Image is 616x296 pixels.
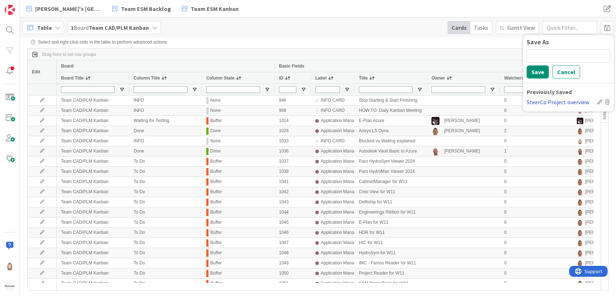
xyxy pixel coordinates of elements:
div: Stop Starting & Start Finishing [354,96,427,105]
div: Application Management [321,177,369,186]
div: To Do [129,177,202,187]
img: TJ [577,158,583,165]
div: 0 [500,248,572,258]
div: HOW TO: Daily Kanban Meeting [354,106,427,115]
input: Quick Filter... [543,21,597,34]
div: HDR for W11 [354,228,427,238]
img: TJ [577,250,583,256]
div: 1036 [275,146,311,156]
div: Buffer [210,218,222,227]
div: 0 [500,268,572,278]
div: Buffer [210,167,222,176]
b: Team CAD/PLM Kanban [89,24,149,31]
span: Filters [602,108,607,119]
div: To Do [129,279,202,288]
div: [PERSON_NAME] [444,126,480,135]
button: Cancel [552,65,580,78]
div: 1 [500,146,572,156]
button: Open Filter Menu [192,87,198,93]
div: Application Management [321,167,369,176]
div: Buffer [210,198,222,207]
div: Engineerings Ribbon for W11 [354,207,427,217]
div: To Do [129,157,202,166]
div: Select and right-click cells in the table to perform advanced actions [31,40,605,45]
div: To Do [129,248,202,258]
div: INFO [129,136,202,146]
img: TJ [577,128,583,134]
img: TJ [577,189,583,195]
img: TJ [577,169,583,175]
div: 2 [500,126,572,136]
div: 946 [275,96,311,105]
div: None [210,96,221,105]
div: E-Plan Azure [354,116,427,126]
div: Paro HydroSym Viewer 2024 [354,157,427,166]
div: Team CAD/PLM Kanban [57,146,129,156]
div: Team CAD/PLM Kanban [57,218,129,227]
div: HIC for W11 [354,238,427,248]
a: [PERSON_NAME]'s [GEOGRAPHIC_DATA] [22,2,106,15]
div: Cards [448,21,470,34]
div: Buffer [210,157,222,166]
div: 1014 [275,116,311,126]
img: TJ [577,230,583,236]
span: Board Title [61,76,84,81]
button: Open Filter Menu [301,87,307,93]
div: Ansys LS Dyna [354,126,427,136]
div: 1047 [275,238,311,248]
img: TJ [577,199,583,206]
img: Rv [577,138,583,145]
img: TJ [577,260,583,267]
div: Buffer [210,238,222,247]
input: Title Filter Input [359,86,413,93]
div: Team CAD/PLM Kanban [57,187,129,197]
div: Team CAD/PLM Kanban [57,248,129,258]
input: Owner Filter Input [431,86,485,93]
div: 0 [500,116,572,126]
div: Done [129,126,202,136]
div: Buffer [210,269,222,278]
div: To Do [129,197,202,207]
span: Team ESM Backlog [121,4,171,13]
span: Support [15,1,33,10]
div: Team CAD/PLM Kanban [57,116,129,126]
div: Team CAD/PLM Kanban [57,126,129,136]
span: Watchers [504,76,524,81]
div: 1042 [275,187,311,197]
div: 968 [275,106,311,115]
div: Application Management [321,198,369,207]
div: Team CAD/PLM Kanban [57,238,129,248]
div: 1049 [275,258,311,268]
div: Team CAD/PLM Kanban [57,177,129,187]
div: Buffer [210,259,222,268]
div: SKM PowerTools for W11 [354,279,427,288]
div: Previously Saved [527,88,610,96]
img: TJ [431,127,439,135]
span: Drag here to set row groups [42,52,96,57]
div: Paro HydroMan Viewer 2024 [354,167,427,177]
div: 0 [500,197,572,207]
span: Owner [431,76,445,81]
span: Board [61,64,74,69]
div: INFO [129,106,202,115]
a: Team ESM Backlog [108,2,175,15]
img: TJ [577,219,583,226]
div: Team CAD/PLM Kanban [57,136,129,146]
button: Open Filter Menu [490,87,495,93]
div: Application Management [321,218,369,227]
img: TJ [577,280,583,287]
img: TJ [577,240,583,246]
span: Board [71,23,149,32]
div: Application Management [321,259,369,268]
div: 0 [500,228,572,238]
button: Save [527,65,549,78]
div: To Do [129,228,202,238]
div: To Do [129,167,202,177]
div: Buffer [210,279,222,288]
b: 1 [71,24,74,31]
div: 1051 [275,279,311,288]
div: To Do [129,207,202,217]
div: 0 [500,187,572,197]
div: Done [210,126,221,135]
span: Table [37,23,52,32]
